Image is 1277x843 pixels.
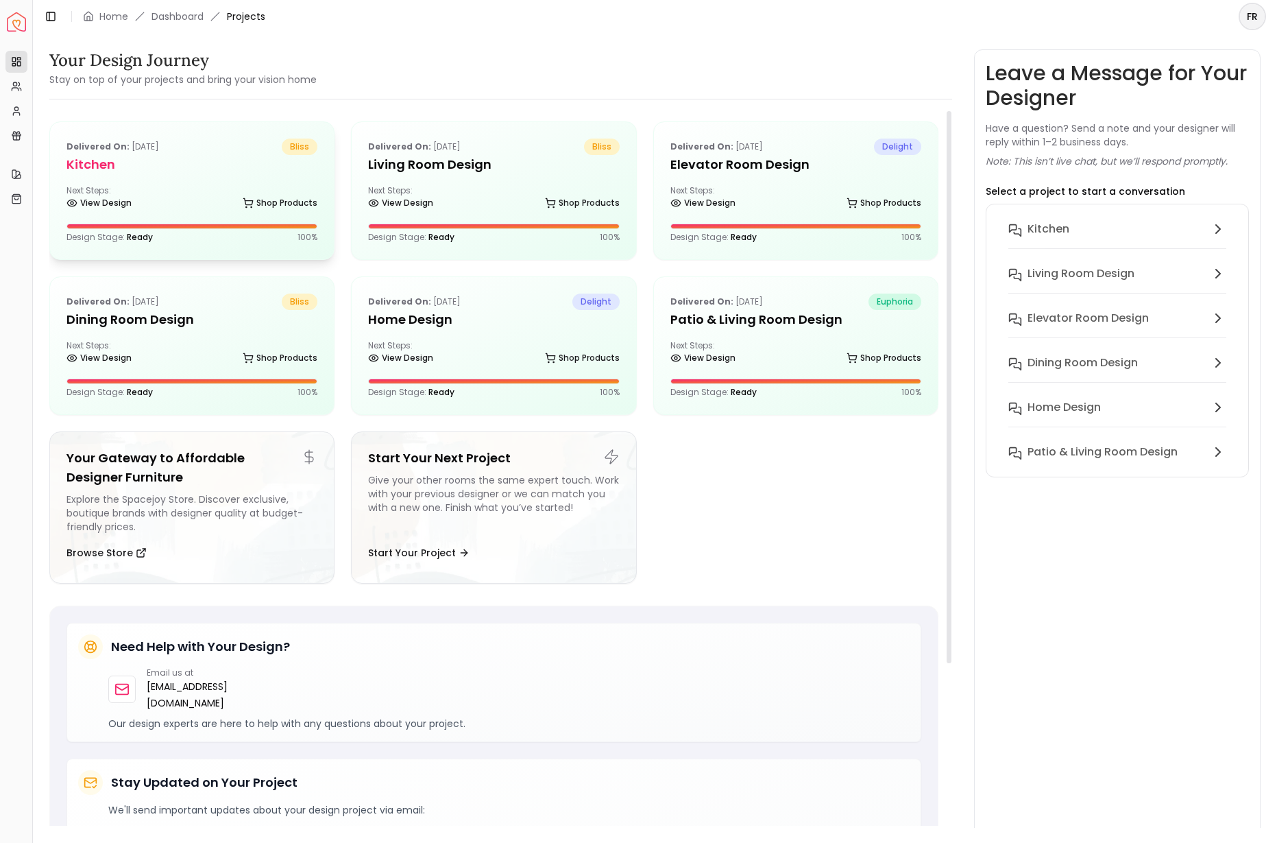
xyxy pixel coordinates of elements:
[108,717,910,731] p: Our design experts are here to help with any questions about your project.
[428,231,454,243] span: Ready
[49,49,317,71] h3: Your Design Journey
[351,431,636,584] a: Start Your Next ProjectGive your other rooms the same expert touch. Work with your previous desig...
[368,310,619,329] h5: Home Design
[151,10,204,23] a: Dashboard
[111,773,297,792] h5: Stay Updated on Your Project
[368,294,461,310] p: [DATE]
[7,12,26,32] a: Spacejoy
[670,141,733,152] b: Delivered on:
[1027,399,1101,416] h6: Home Design
[986,121,1249,149] p: Have a question? Send a note and your designer will reply within 1–2 business days.
[368,449,619,468] h5: Start Your Next Project
[997,438,1237,466] button: Patio & Living Room Design
[997,305,1237,349] button: Elevator Room Design
[66,155,317,174] h5: Kitchen
[1027,221,1069,237] h6: Kitchen
[227,10,265,23] span: Projects
[66,296,130,307] b: Delivered on:
[66,141,130,152] b: Delivered on:
[127,386,153,398] span: Ready
[670,296,733,307] b: Delivered on:
[368,155,619,174] h5: Living Room Design
[847,193,921,213] a: Shop Products
[847,348,921,368] a: Shop Products
[368,185,619,213] div: Next Steps:
[297,387,317,398] p: 100 %
[368,348,433,368] a: View Design
[368,232,454,243] p: Design Stage:
[147,678,292,711] a: [EMAIL_ADDRESS][DOMAIN_NAME]
[368,473,619,534] div: Give your other rooms the same expert touch. Work with your previous designer or we can match you...
[986,154,1228,168] p: Note: This isn’t live chat, but we’ll respond promptly.
[670,294,763,310] p: [DATE]
[66,139,159,155] p: [DATE]
[83,10,265,23] nav: breadcrumb
[670,193,735,213] a: View Design
[66,387,153,398] p: Design Stage:
[66,340,317,368] div: Next Steps:
[49,73,317,86] small: Stay on top of your projects and bring your vision home
[66,294,159,310] p: [DATE]
[600,232,620,243] p: 100 %
[901,387,921,398] p: 100 %
[584,139,620,155] span: bliss
[368,539,470,567] button: Start Your Project
[545,348,620,368] a: Shop Products
[731,386,757,398] span: Ready
[428,386,454,398] span: Ready
[670,139,763,155] p: [DATE]
[868,294,921,310] span: euphoria
[1027,444,1178,460] h6: Patio & Living Room Design
[572,294,620,310] span: delight
[282,294,317,310] span: bliss
[997,260,1237,305] button: Living Room Design
[670,155,921,174] h5: Elevator Room Design
[670,348,735,368] a: View Design
[49,431,335,584] a: Your Gateway to Affordable Designer FurnitureExplore the Spacejoy Store. Discover exclusive, bout...
[1027,355,1138,371] h6: Dining Room Design
[1027,310,1149,326] h6: Elevator Room Design
[99,10,128,23] a: Home
[147,667,292,678] p: Email us at
[368,139,461,155] p: [DATE]
[545,193,620,213] a: Shop Products
[368,141,431,152] b: Delivered on:
[111,637,290,656] h5: Need Help with Your Design?
[243,193,317,213] a: Shop Products
[66,492,317,534] div: Explore the Spacejoy Store. Discover exclusive, boutique brands with designer quality at budget-f...
[1240,4,1265,29] span: FR
[670,387,757,398] p: Design Stage:
[243,348,317,368] a: Shop Products
[66,232,153,243] p: Design Stage:
[731,231,757,243] span: Ready
[297,232,317,243] p: 100 %
[66,310,317,329] h5: Dining Room Design
[368,296,431,307] b: Delivered on:
[368,193,433,213] a: View Design
[997,394,1237,438] button: Home Design
[997,215,1237,260] button: Kitchen
[66,193,132,213] a: View Design
[7,12,26,32] img: Spacejoy Logo
[670,310,921,329] h5: Patio & Living Room Design
[670,185,921,213] div: Next Steps:
[66,449,317,487] h5: Your Gateway to Affordable Designer Furniture
[1027,265,1134,282] h6: Living Room Design
[108,803,910,817] p: We'll send important updates about your design project via email:
[997,349,1237,394] button: Dining Room Design
[670,340,921,368] div: Next Steps:
[986,185,1185,198] p: Select a project to start a conversation
[1239,3,1266,30] button: FR
[986,61,1249,110] h3: Leave a Message for Your Designer
[874,139,921,155] span: delight
[368,340,619,368] div: Next Steps:
[282,139,317,155] span: bliss
[670,232,757,243] p: Design Stage:
[600,387,620,398] p: 100 %
[66,539,147,567] button: Browse Store
[66,185,317,213] div: Next Steps:
[901,232,921,243] p: 100 %
[66,348,132,368] a: View Design
[127,231,153,243] span: Ready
